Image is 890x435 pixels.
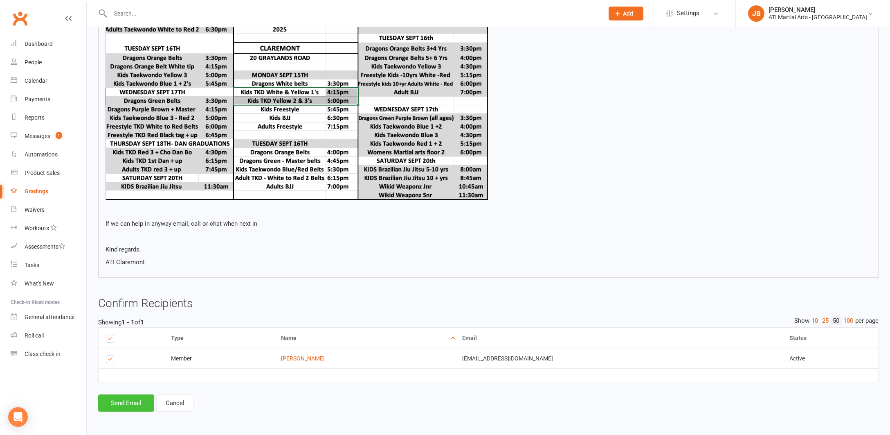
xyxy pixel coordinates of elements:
[98,297,879,310] h3: Confirm Recipients
[281,355,325,362] a: [PERSON_NAME]
[11,127,86,145] a: Messages 1
[25,77,47,84] div: Calendar
[820,317,831,325] a: 25
[677,4,699,23] span: Settings
[455,328,782,349] th: Email
[841,317,855,325] a: 100
[748,5,764,22] div: JB
[25,262,39,268] div: Tasks
[25,243,65,250] div: Assessments
[11,53,86,72] a: People
[11,182,86,201] a: Gradings
[609,7,643,20] button: Add
[108,8,598,19] input: Search...
[106,258,145,266] span: ATI Claremont
[769,14,867,21] div: ATI Martial Arts - [GEOGRAPHIC_DATA]
[11,90,86,109] a: Payments
[11,35,86,53] a: Dashboard
[462,355,553,362] span: [EMAIL_ADDRESS][DOMAIN_NAME]
[11,164,86,182] a: Product Sales
[782,328,878,349] th: Status
[98,394,154,412] button: Send Email
[8,407,28,427] div: Open Intercom Messenger
[164,328,274,349] th: Type
[140,319,144,326] strong: 1
[809,317,820,325] a: 10
[25,280,54,287] div: What's New
[25,59,42,66] div: People
[25,114,45,121] div: Reports
[11,72,86,90] a: Calendar
[11,345,86,363] a: Class kiosk mode
[11,145,86,164] a: Automations
[25,170,60,176] div: Product Sales
[11,256,86,274] a: Tasks
[25,351,61,357] div: Class check-in
[11,308,86,326] a: General attendance kiosk mode
[25,225,49,231] div: Workouts
[769,6,867,14] div: [PERSON_NAME]
[25,188,48,195] div: Gradings
[782,349,878,368] td: Active
[10,8,30,29] a: Clubworx
[56,132,62,139] span: 1
[25,314,74,320] div: General attendance
[11,219,86,238] a: Workouts
[11,109,86,127] a: Reports
[25,96,50,102] div: Payments
[106,246,141,253] span: Kind regards,
[831,317,841,325] a: 50
[106,220,257,227] span: If we can help in anyway email, call or chat when next in
[11,274,86,293] a: What's New
[623,10,633,17] span: Add
[794,317,879,325] div: Show per page
[11,201,86,219] a: Waivers
[25,332,44,339] div: Roll call
[98,317,879,327] div: Showing of
[11,326,86,345] a: Roll call
[25,151,58,158] div: Automations
[156,394,194,412] button: Cancel
[25,206,45,213] div: Waivers
[274,328,455,349] th: Name
[25,41,53,47] div: Dashboard
[164,349,274,368] td: Member
[25,133,50,139] div: Messages
[121,319,135,326] strong: 1 - 1
[11,238,86,256] a: Assessments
